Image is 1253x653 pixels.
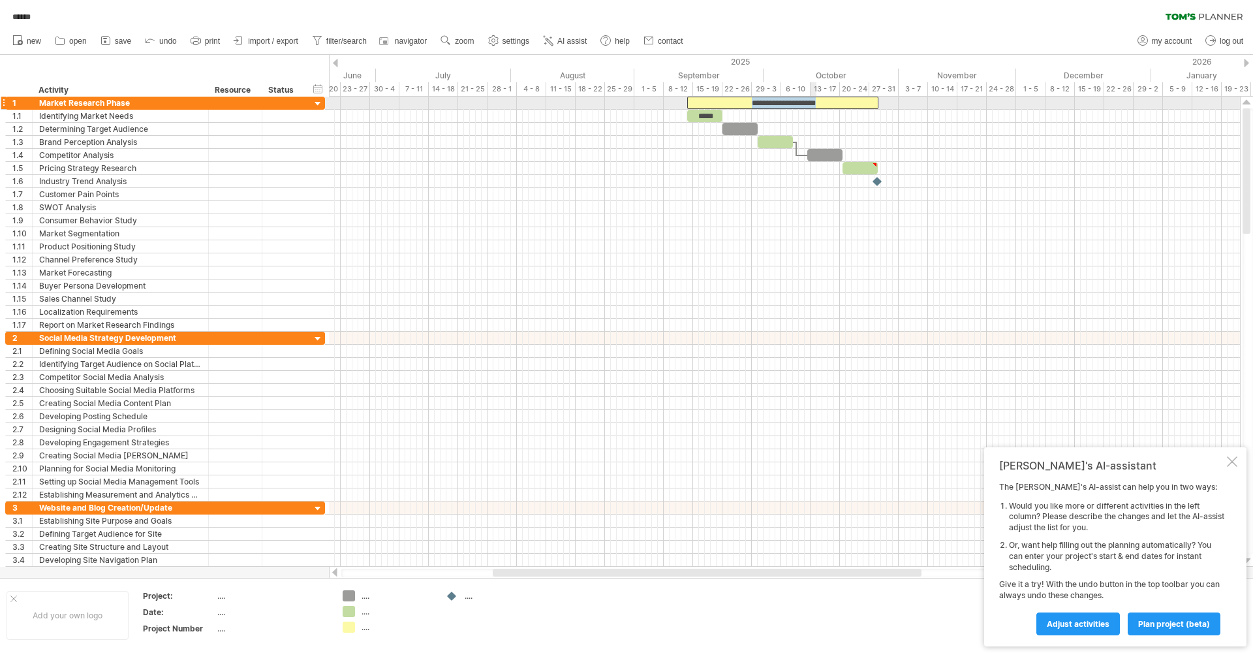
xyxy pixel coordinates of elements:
[1104,82,1134,96] div: 22 - 26
[39,345,202,357] div: Defining Social Media Goals
[1222,82,1251,96] div: 19 - 23
[187,33,224,50] a: print
[205,37,220,46] span: print
[39,436,202,449] div: Developing Engagement Strategies
[999,459,1224,472] div: [PERSON_NAME]'s AI-assistant
[39,253,202,266] div: Channel Preference Study
[957,82,987,96] div: 17 - 21
[39,554,202,566] div: Developing Site Navigation Plan
[362,606,433,617] div: ....
[987,82,1016,96] div: 24 - 28
[376,69,511,82] div: July 2025
[546,82,576,96] div: 11 - 15
[39,397,202,409] div: Creating Social Media Content Plan
[503,37,529,46] span: settings
[840,82,869,96] div: 20 - 24
[540,33,591,50] a: AI assist
[693,82,722,96] div: 15 - 19
[39,266,202,279] div: Market Forecasting
[1047,619,1109,629] span: Adjust activities
[268,84,297,97] div: Status
[722,82,752,96] div: 22 - 26
[370,82,399,96] div: 30 - 4
[39,97,202,109] div: Market Research Phase
[640,33,687,50] a: contact
[1128,613,1220,635] a: plan project (beta)
[39,240,202,253] div: Product Positioning Study
[12,332,32,344] div: 2
[39,319,202,331] div: Report on Market Research Findings
[429,82,458,96] div: 14 - 18
[458,82,487,96] div: 21 - 25
[39,175,202,187] div: Industry Trend Analysis
[362,622,433,633] div: ....
[39,384,202,396] div: Choosing Suitable Social Media Platforms
[634,82,664,96] div: 1 - 5
[39,149,202,161] div: Competitor Analysis
[1016,82,1045,96] div: 1 - 5
[12,541,32,553] div: 3.3
[39,475,202,488] div: Setting up Social Media Management Tools
[39,306,202,318] div: Localization Requirements
[12,345,32,357] div: 2.1
[12,266,32,279] div: 1.13
[52,33,91,50] a: open
[362,590,433,601] div: ....
[377,33,431,50] a: navigator
[39,358,202,370] div: Identifying Target Audience on Social Platforms
[39,541,202,553] div: Creating Site Structure and Layout
[39,136,202,148] div: Brand Perception Analysis
[12,371,32,383] div: 2.3
[215,84,255,97] div: Resource
[605,82,634,96] div: 25 - 29
[12,293,32,305] div: 1.15
[143,623,215,634] div: Project Number
[395,37,427,46] span: navigator
[217,623,327,634] div: ....
[309,33,371,50] a: filter/search
[12,462,32,475] div: 2.10
[781,82,811,96] div: 6 - 10
[12,97,32,109] div: 1
[465,590,536,601] div: ....
[39,528,202,540] div: Defining Target Audience for Site
[615,37,630,46] span: help
[217,590,327,601] div: ....
[39,515,202,527] div: Establishing Site Purpose and Goals
[39,84,201,97] div: Activity
[1202,33,1247,50] a: log out
[39,462,202,475] div: Planning for Social Media Monitoring
[1075,82,1104,96] div: 15 - 19
[115,37,131,46] span: save
[12,515,32,527] div: 3.1
[485,33,533,50] a: settings
[557,37,587,46] span: AI assist
[27,37,41,46] span: new
[39,371,202,383] div: Competitor Social Media Analysis
[634,69,764,82] div: September 2025
[576,82,605,96] div: 18 - 22
[1138,619,1210,629] span: plan project (beta)
[999,482,1224,635] div: The [PERSON_NAME]'s AI-assist can help you in two ways: Give it a try! With the undo button in th...
[12,528,32,540] div: 3.2
[12,201,32,214] div: 1.8
[1016,69,1151,82] div: December 2025
[341,82,370,96] div: 23 - 27
[12,554,32,566] div: 3.4
[899,69,1016,82] div: November 2025
[664,82,693,96] div: 8 - 12
[230,33,302,50] a: import / export
[12,240,32,253] div: 1.11
[39,423,202,436] div: Designing Social Media Profiles
[12,449,32,462] div: 2.9
[12,384,32,396] div: 2.4
[1134,33,1196,50] a: my account
[12,436,32,449] div: 2.8
[12,188,32,200] div: 1.7
[12,227,32,240] div: 1.10
[12,397,32,409] div: 2.5
[217,607,327,618] div: ....
[12,488,32,501] div: 2.12
[39,201,202,214] div: SWOT Analysis
[143,607,215,618] div: Date:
